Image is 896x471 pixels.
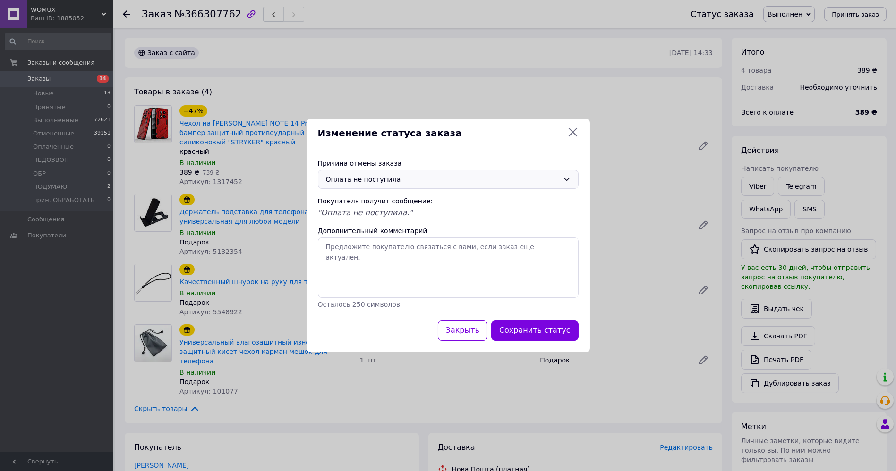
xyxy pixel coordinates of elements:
div: Причина отмены заказа [318,159,579,168]
span: Изменение статуса заказа [318,126,563,140]
button: Сохранить статус [491,320,579,341]
span: Осталось 250 символов [318,301,400,308]
button: Закрыть [438,320,487,341]
label: Дополнительный комментарий [318,227,427,235]
span: "Оплата не поступила." [318,208,413,217]
div: Покупатель получит сообщение: [318,196,579,206]
div: Оплата не поступила [326,174,559,185]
